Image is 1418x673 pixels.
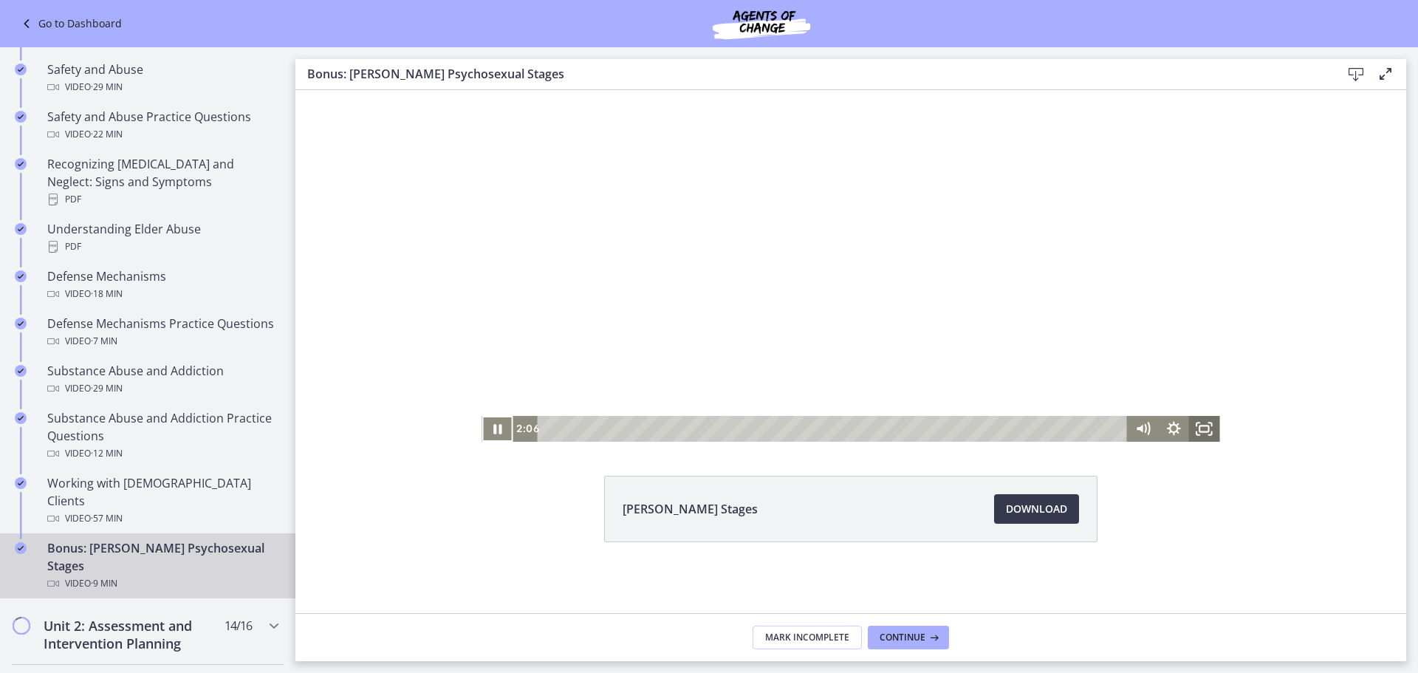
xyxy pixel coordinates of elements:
i: Completed [15,270,27,282]
div: Understanding Elder Abuse [47,220,278,256]
button: Mark Incomplete [753,626,862,649]
span: 14 / 16 [225,617,252,635]
a: Download [994,494,1079,524]
i: Completed [15,318,27,329]
button: Continue [868,626,949,649]
iframe: Video Lesson [295,27,1406,442]
span: · 22 min [91,126,123,143]
div: Defense Mechanisms [47,267,278,303]
div: Recognizing [MEDICAL_DATA] and Neglect: Signs and Symptoms [47,155,278,208]
i: Completed [15,111,27,123]
span: · 9 min [91,575,117,592]
span: · 29 min [91,380,123,397]
span: [PERSON_NAME] Stages [623,500,758,518]
span: · 57 min [91,510,123,527]
div: Working with [DEMOGRAPHIC_DATA] Clients [47,474,278,527]
h2: Unit 2: Assessment and Intervention Planning [44,617,224,652]
div: Video [47,575,278,592]
span: · 7 min [91,332,117,350]
button: Show settings menu [863,389,894,415]
div: PDF [47,238,278,256]
div: Video [47,78,278,96]
div: Video [47,380,278,397]
div: Defense Mechanisms Practice Questions [47,315,278,350]
button: Fullscreen [894,389,925,415]
h3: Bonus: [PERSON_NAME] Psychosexual Stages [307,65,1318,83]
i: Completed [15,477,27,489]
i: Completed [15,64,27,75]
div: Video [47,285,278,303]
span: · 18 min [91,285,123,303]
div: Video [47,332,278,350]
span: Continue [880,632,925,643]
div: PDF [47,191,278,208]
div: Video [47,510,278,527]
span: · 29 min [91,78,123,96]
img: Agents of Change [673,6,850,41]
span: Download [1006,500,1067,518]
div: Video [47,126,278,143]
button: Mute [832,389,863,415]
i: Completed [15,412,27,424]
div: Safety and Abuse [47,61,278,96]
i: Completed [15,158,27,170]
div: Substance Abuse and Addiction Practice Questions [47,409,278,462]
div: Video [47,445,278,462]
div: Substance Abuse and Addiction [47,362,278,397]
div: Bonus: [PERSON_NAME] Psychosexual Stages [47,539,278,592]
span: Mark Incomplete [765,632,849,643]
i: Completed [15,223,27,235]
i: Completed [15,542,27,554]
i: Completed [15,365,27,377]
span: · 12 min [91,445,123,462]
a: Go to Dashboard [18,15,122,33]
div: Safety and Abuse Practice Questions [47,108,278,143]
